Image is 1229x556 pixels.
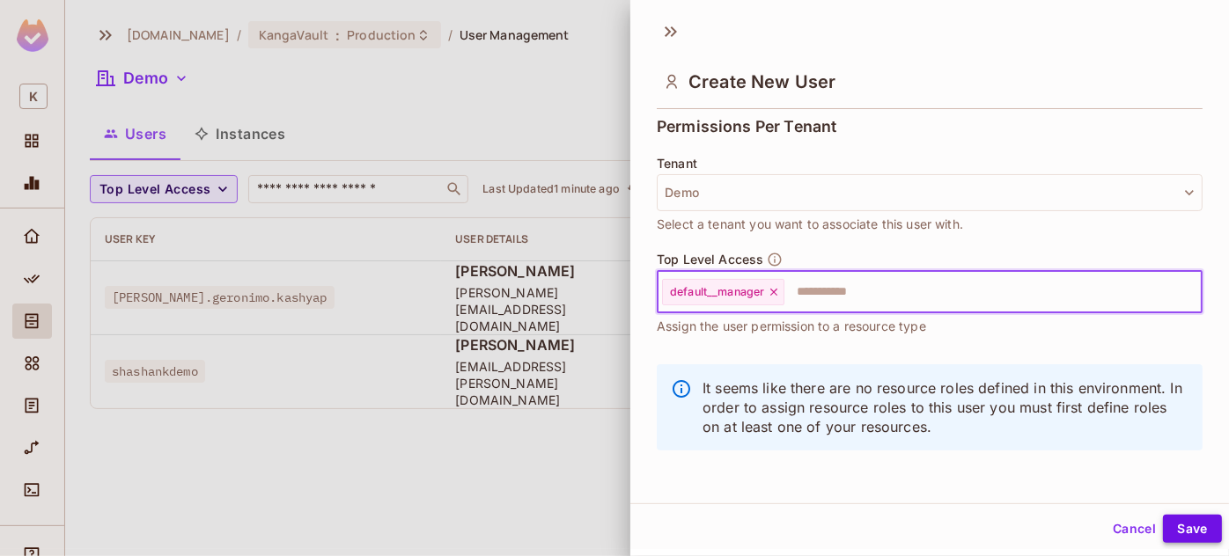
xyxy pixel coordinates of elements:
button: Open [1193,289,1196,293]
button: Cancel [1106,515,1163,543]
span: Select a tenant you want to associate this user with. [657,215,963,234]
span: Permissions Per Tenant [657,118,836,135]
p: It seems like there are no resource roles defined in this environment. In order to assign resourc... [703,378,1189,436]
span: Tenant [657,157,697,171]
button: Demo [657,174,1203,211]
span: default__manager [670,285,764,299]
span: Top Level Access [657,252,763,267]
span: Assign the user permission to a resource type [657,317,926,336]
span: Create New User [688,71,835,92]
div: default__manager [662,279,784,305]
button: Save [1163,515,1222,543]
